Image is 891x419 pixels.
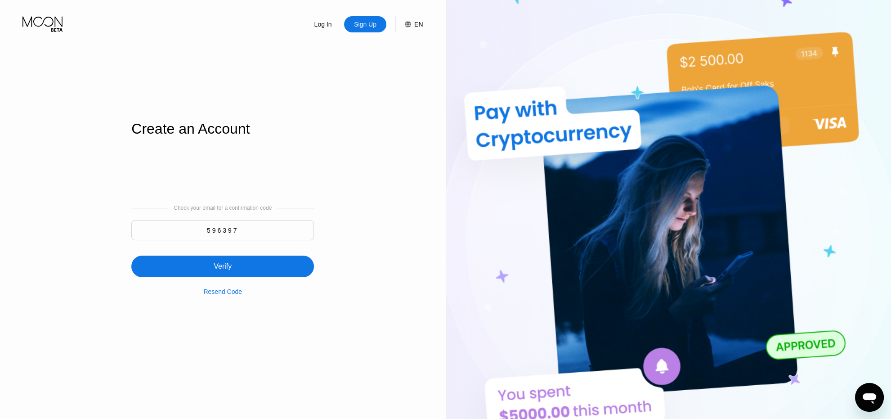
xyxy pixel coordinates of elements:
[203,288,242,295] div: Resend Code
[353,20,377,29] div: Sign Up
[174,205,272,211] div: Check your email for a confirmation code
[131,220,314,240] input: 000000
[214,262,232,271] div: Verify
[395,16,423,32] div: EN
[302,16,344,32] div: Log In
[313,20,333,29] div: Log In
[203,277,242,295] div: Resend Code
[131,121,314,137] div: Create an Account
[414,21,423,28] div: EN
[855,383,884,412] iframe: Schaltfläche zum Öffnen des Messaging-Fensters
[131,245,314,277] div: Verify
[344,16,386,32] div: Sign Up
